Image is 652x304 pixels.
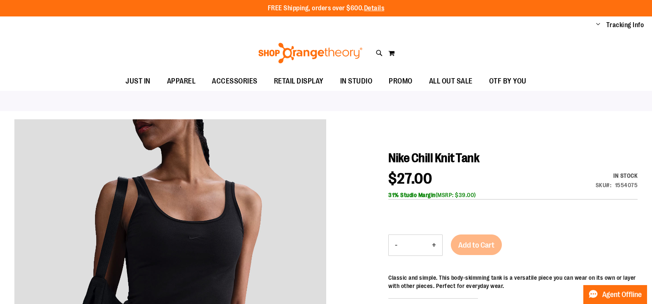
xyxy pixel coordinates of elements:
[596,21,600,29] button: Account menu
[274,72,324,91] span: RETAIL DISPLAY
[596,172,638,180] div: Availability
[404,235,426,255] input: Product quantity
[266,72,332,91] a: RETAIL DISPLAY
[606,21,644,30] a: Tracking Info
[117,72,159,91] a: JUST IN
[167,72,196,91] span: APPAREL
[602,291,642,299] span: Agent Offline
[388,191,638,199] div: (MSRP: $39.00)
[421,72,481,91] a: ALL OUT SALE
[257,43,364,63] img: Shop Orangetheory
[615,181,638,189] div: 1554075
[125,72,151,91] span: JUST IN
[212,72,258,91] span: ACCESSORIES
[159,72,204,91] a: APPAREL
[596,172,638,180] div: In stock
[583,285,647,304] button: Agent Offline
[388,192,436,198] b: 31% Studio Margin
[596,182,612,188] strong: SKU
[481,72,535,91] a: OTF BY YOU
[204,72,266,91] a: ACCESSORIES
[426,235,442,255] button: Increase product quantity
[429,72,473,91] span: ALL OUT SALE
[268,4,385,13] p: FREE Shipping, orders over $600.
[389,72,413,91] span: PROMO
[381,72,421,91] a: PROMO
[388,170,432,187] span: $27.00
[388,274,638,290] div: Classic and simple. This body-skimming tank is a versatile piece you can wear on its own or layer...
[340,72,373,91] span: IN STUDIO
[388,151,479,165] span: Nike Chill Knit Tank
[364,5,385,12] a: Details
[332,72,381,91] a: IN STUDIO
[489,72,527,91] span: OTF BY YOU
[389,235,404,255] button: Decrease product quantity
